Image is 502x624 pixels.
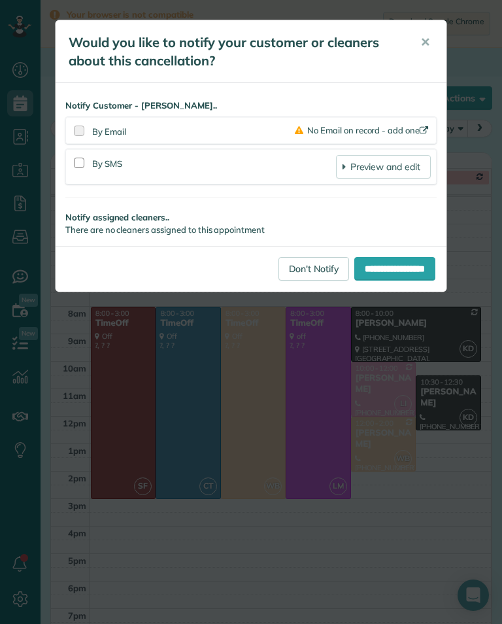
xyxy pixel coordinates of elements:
[278,257,349,281] a: Don't Notify
[420,35,430,50] span: ✕
[65,99,437,112] strong: Notify Customer - [PERSON_NAME]..
[65,224,265,235] span: There are no cleaners assigned to this appointment
[295,125,431,135] a: No Email on record - add one
[336,155,431,179] a: Preview and edit
[92,126,295,138] div: By Email
[69,33,402,70] h5: Would you like to notify your customer or cleaners about this cancellation?
[65,211,437,224] strong: Notify assigned cleaners..
[92,155,336,179] div: By SMS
